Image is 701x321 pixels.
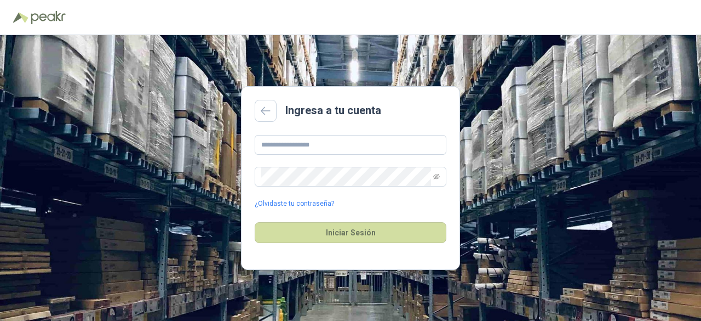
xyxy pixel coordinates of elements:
[285,102,381,119] h2: Ingresa a tu cuenta
[31,11,66,24] img: Peakr
[255,199,334,209] a: ¿Olvidaste tu contraseña?
[433,173,440,180] span: eye-invisible
[255,222,446,243] button: Iniciar Sesión
[13,12,28,23] img: Logo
